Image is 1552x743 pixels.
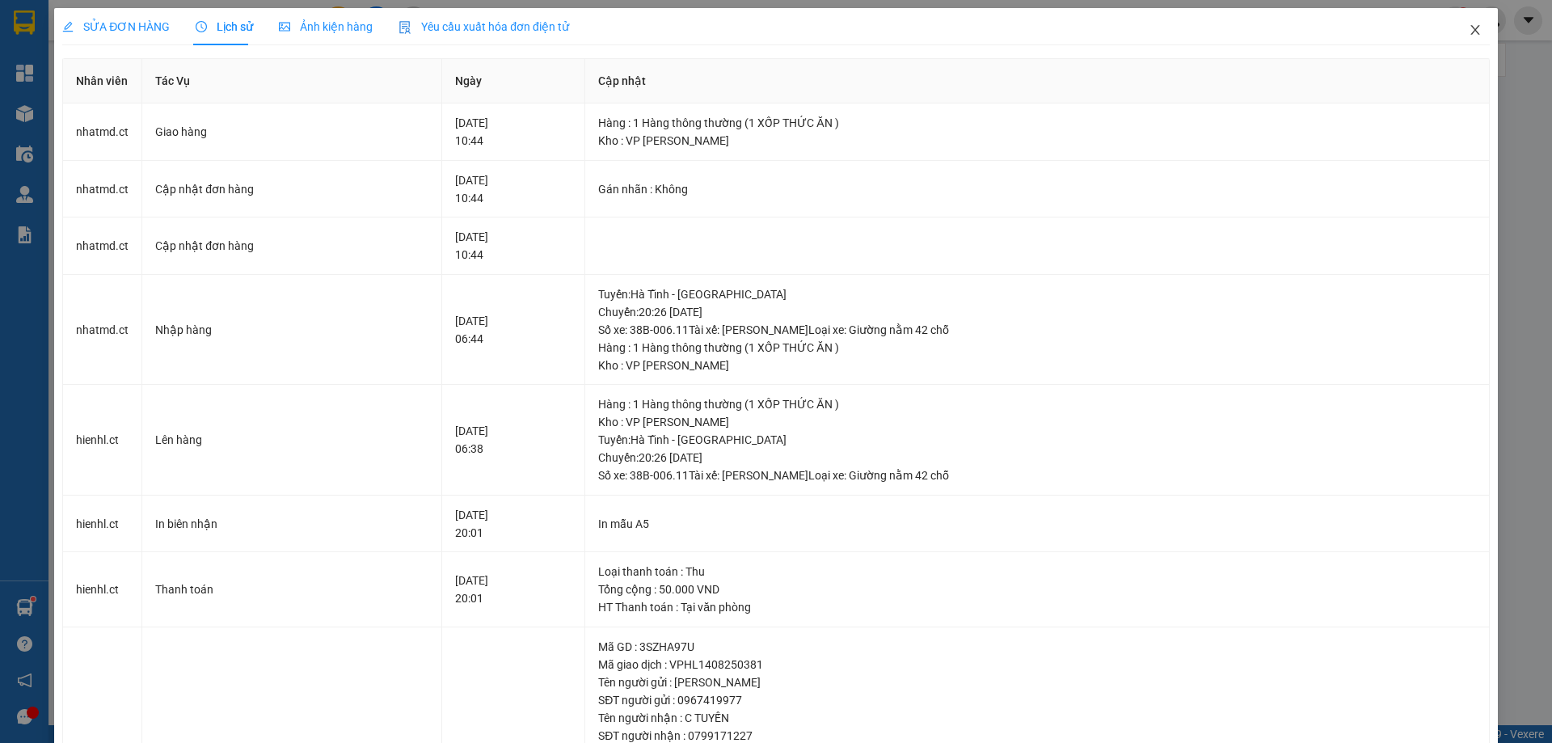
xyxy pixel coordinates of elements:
[20,117,241,171] b: GỬI : VP [GEOGRAPHIC_DATA]
[151,60,676,80] li: Hotline: 1900252555
[598,691,1476,709] div: SĐT người gửi : 0967419977
[598,638,1476,656] div: Mã GD : 3SZHA97U
[196,21,207,32] span: clock-circle
[585,59,1490,103] th: Cập nhật
[155,123,428,141] div: Giao hàng
[455,422,571,458] div: [DATE] 06:38
[598,673,1476,691] div: Tên người gửi : [PERSON_NAME]
[63,385,142,496] td: hienhl.ct
[598,132,1476,150] div: Kho : VP [PERSON_NAME]
[598,413,1476,431] div: Kho : VP [PERSON_NAME]
[455,228,571,264] div: [DATE] 10:44
[1453,8,1498,53] button: Close
[455,506,571,542] div: [DATE] 20:01
[63,496,142,553] td: hienhl.ct
[455,114,571,150] div: [DATE] 10:44
[62,20,170,33] span: SỬA ĐƠN HÀNG
[151,40,676,60] li: Cổ Đạm, xã [GEOGRAPHIC_DATA], [GEOGRAPHIC_DATA]
[598,339,1476,357] div: Hàng : 1 Hàng thông thường (1 XỐP THỨC ĂN )
[598,431,1476,484] div: Tuyến : Hà Tĩnh - [GEOGRAPHIC_DATA] Chuyến: 20:26 [DATE] Số xe: 38B-006.11 Tài xế: [PERSON_NAME] ...
[62,21,74,32] span: edit
[155,321,428,339] div: Nhập hàng
[598,180,1476,198] div: Gán nhãn : Không
[598,709,1476,727] div: Tên người nhận : C TUYẾN
[399,21,411,34] img: icon
[63,161,142,218] td: nhatmd.ct
[598,598,1476,616] div: HT Thanh toán : Tại văn phòng
[399,20,569,33] span: Yêu cầu xuất hóa đơn điện tử
[598,580,1476,598] div: Tổng cộng : 50.000 VND
[598,515,1476,533] div: In mẫu A5
[455,572,571,607] div: [DATE] 20:01
[155,515,428,533] div: In biên nhận
[63,103,142,161] td: nhatmd.ct
[598,285,1476,339] div: Tuyến : Hà Tĩnh - [GEOGRAPHIC_DATA] Chuyến: 20:26 [DATE] Số xe: 38B-006.11 Tài xế: [PERSON_NAME] ...
[279,20,373,33] span: Ảnh kiện hàng
[63,217,142,275] td: nhatmd.ct
[142,59,442,103] th: Tác Vụ
[63,552,142,627] td: hienhl.ct
[598,395,1476,413] div: Hàng : 1 Hàng thông thường (1 XỐP THỨC ĂN )
[20,20,101,101] img: logo.jpg
[155,237,428,255] div: Cập nhật đơn hàng
[279,21,290,32] span: picture
[63,275,142,386] td: nhatmd.ct
[598,656,1476,673] div: Mã giao dịch : VPHL1408250381
[598,357,1476,374] div: Kho : VP [PERSON_NAME]
[196,20,253,33] span: Lịch sử
[442,59,585,103] th: Ngày
[455,171,571,207] div: [DATE] 10:44
[455,312,571,348] div: [DATE] 06:44
[598,114,1476,132] div: Hàng : 1 Hàng thông thường (1 XỐP THỨC ĂN )
[63,59,142,103] th: Nhân viên
[155,431,428,449] div: Lên hàng
[598,563,1476,580] div: Loại thanh toán : Thu
[155,580,428,598] div: Thanh toán
[155,180,428,198] div: Cập nhật đơn hàng
[1469,23,1482,36] span: close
